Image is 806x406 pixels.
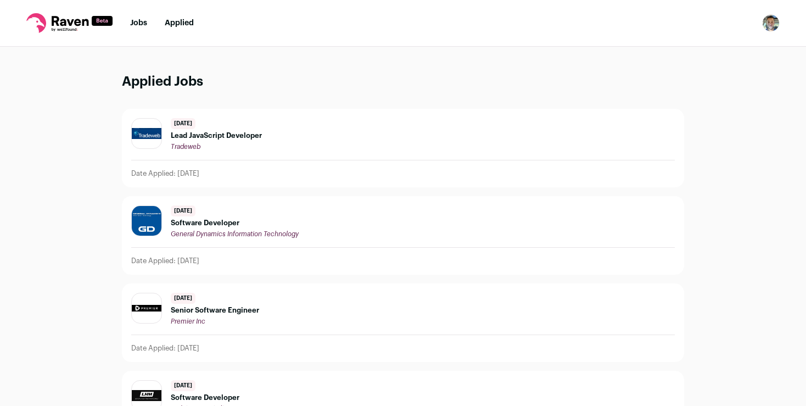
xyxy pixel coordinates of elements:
p: Date Applied: [DATE] [131,257,199,265]
a: Jobs [130,19,147,27]
span: Tradeweb [171,143,201,150]
span: Premier Inc [171,318,205,325]
span: [DATE] [171,380,195,391]
span: [DATE] [171,293,195,304]
span: General Dynamics Information Technology [171,231,299,237]
h1: Applied Jobs [122,73,684,91]
img: e3d8fc2fcb31ca7d33a1b0fae0f9e47e3c5387b6173be2ecb882cdd6320aa2d5.jpg [132,305,161,311]
a: [DATE] Lead JavaScript Developer Tradeweb Date Applied: [DATE] [122,109,684,187]
a: [DATE] Senior Software Engineer Premier Inc Date Applied: [DATE] [122,284,684,361]
img: f8765f468644be978348a10e99f7dfd0b59a99587ba8773062aa68520135f3a4 [132,390,161,402]
a: [DATE] Software Developer General Dynamics Information Technology Date Applied: [DATE] [122,197,684,274]
a: Applied [165,19,194,27]
span: [DATE] [171,118,195,129]
p: Date Applied: [DATE] [131,344,199,353]
span: Senior Software Engineer [171,306,259,315]
img: 217776efa9a3fae93b29fbbc781d119cab463db6c2cffee56639fc174d465241.jpg [132,128,161,140]
img: 19917917-medium_jpg [762,14,780,32]
button: Open dropdown [762,14,780,32]
span: Software Developer [171,219,299,227]
span: Lead JavaScript Developer [171,131,262,140]
img: 6cf546ce83ea7b94c4127dff470c70d64330655ca2dc68fd467d27a0a02c2d91 [132,206,161,236]
span: Software Developer [171,393,270,402]
span: [DATE] [171,205,195,216]
p: Date Applied: [DATE] [131,169,199,178]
